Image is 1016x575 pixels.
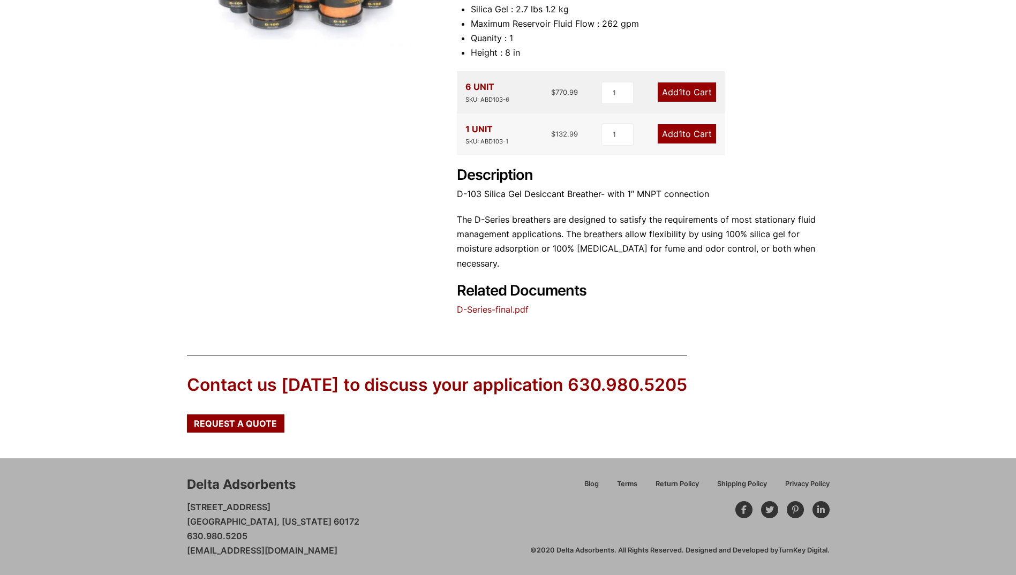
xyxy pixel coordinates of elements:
[679,87,682,97] span: 1
[778,546,827,554] a: TurnKey Digital
[551,130,555,138] span: $
[471,31,830,46] li: Quanity : 1
[187,545,337,556] a: [EMAIL_ADDRESS][DOMAIN_NAME]
[708,478,776,497] a: Shipping Policy
[457,213,830,271] p: The D-Series breathers are designed to satisfy the requirements of most stationary fluid manageme...
[457,187,830,201] p: D-103 Silica Gel Desiccant Breather- with 1″ MNPT connection
[646,478,708,497] a: Return Policy
[575,478,608,497] a: Blog
[717,481,767,488] span: Shipping Policy
[187,475,296,494] div: Delta Adsorbents
[551,130,578,138] bdi: 132.99
[658,124,716,143] a: Add1to Cart
[194,419,277,428] span: Request a Quote
[658,82,716,102] a: Add1to Cart
[776,478,830,497] a: Privacy Policy
[187,414,284,433] a: Request a Quote
[465,80,509,104] div: 6 UNIT
[584,481,599,488] span: Blog
[471,17,830,31] li: Maximum Reservoir Fluid Flow : 262 gpm
[551,88,578,96] bdi: 770.99
[457,167,830,184] h2: Description
[608,478,646,497] a: Terms
[471,46,830,60] li: Height : 8 in
[656,481,699,488] span: Return Policy
[457,304,529,315] a: D-Series-final.pdf
[471,2,830,17] li: Silica Gel : 2.7 lbs 1.2 kg
[187,373,687,397] div: Contact us [DATE] to discuss your application 630.980.5205
[465,137,508,147] div: SKU: ABD103-1
[551,88,555,96] span: $
[465,95,509,105] div: SKU: ABD103-6
[530,546,830,555] div: ©2020 Delta Adsorbents. All Rights Reserved. Designed and Developed by .
[465,122,508,147] div: 1 UNIT
[187,500,359,558] p: [STREET_ADDRESS] [GEOGRAPHIC_DATA], [US_STATE] 60172 630.980.5205
[679,128,682,139] span: 1
[785,481,830,488] span: Privacy Policy
[617,481,637,488] span: Terms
